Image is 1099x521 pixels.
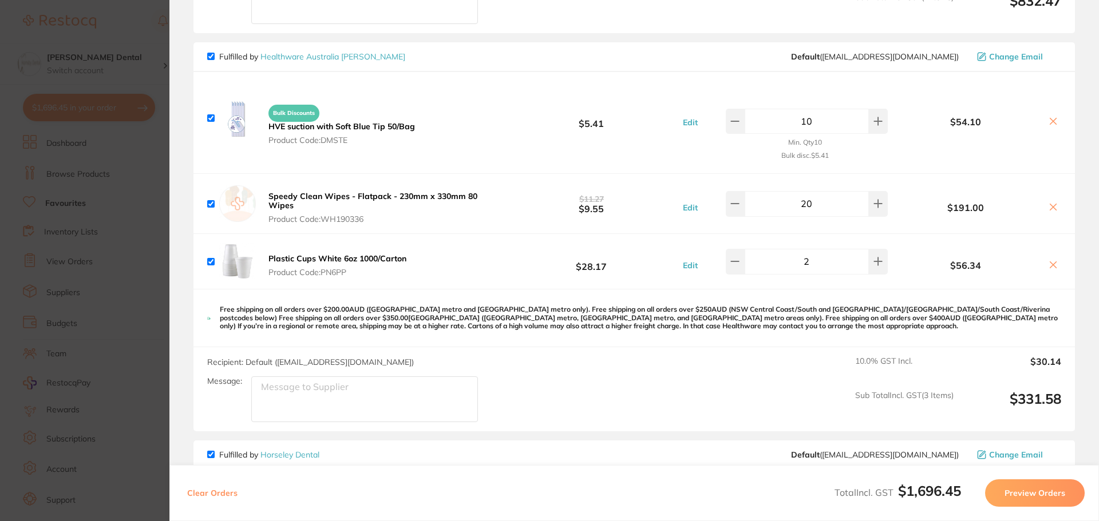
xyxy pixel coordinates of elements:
button: Change Email [974,51,1061,62]
div: message notification from Restocq, 3d ago. Hi Hornsby, ​ Starting 11 August, we’re making some up... [17,10,212,212]
span: $11.27 [579,194,604,204]
span: Sub Total Incl. GST ( 3 Items) [855,391,954,422]
span: Product Code: WH190336 [268,214,503,224]
button: Edit [679,260,701,271]
img: Profile image for Restocq [26,21,44,39]
span: Recipient: Default ( [EMAIL_ADDRESS][DOMAIN_NAME] ) [207,357,414,367]
span: Total Incl. GST [835,487,961,498]
img: empty.jpg [219,185,256,222]
b: Plastic Cups White 6oz 1000/Carton [268,253,406,264]
span: 10.0 % GST Incl. [855,356,954,381]
button: Plastic Cups White 6oz 1000/Carton Product Code:PN6PP [265,253,410,277]
p: Message from Restocq, sent 3d ago [50,194,203,204]
div: Message content [50,18,203,189]
img: NWpreWt4Yw [219,100,256,137]
span: orders@horseley.com.au [791,450,959,459]
button: Edit [679,117,701,128]
b: Speedy Clean Wipes - Flatpack - 230mm x 330mm 80 Wipes [268,191,477,210]
button: Bulk Discounts HVE suction with Soft Blue Tip 50/Bag Product Code:DMSTE [265,100,418,145]
small: Bulk disc. $5.41 [781,152,829,160]
button: Edit [679,202,701,213]
p: Free shipping on all orders over $200.00AUD ([GEOGRAPHIC_DATA] metro and [GEOGRAPHIC_DATA] metro ... [220,305,1061,330]
b: $5.41 [506,108,677,129]
span: Bulk Discounts [268,105,319,122]
b: $54.10 [891,117,1041,127]
output: $331.58 [963,391,1061,422]
p: Fulfilled by [219,450,319,459]
b: $9.55 [506,193,677,214]
b: Default [791,51,820,62]
div: Hi [PERSON_NAME], ​ Starting [DATE], we’re making some updates to our product offerings on the Re... [50,18,203,287]
output: $30.14 [963,356,1061,381]
label: Message: [207,376,242,386]
span: Change Email [989,450,1043,459]
a: Healthware Australia [PERSON_NAME] [260,51,405,62]
b: $56.34 [891,260,1041,271]
span: Product Code: PN6PP [268,268,406,277]
button: Change Email [974,450,1061,460]
span: info@healthwareaustralia.com.au [791,52,959,61]
button: Clear Orders [184,479,241,507]
small: Min. Qty 10 [788,138,822,146]
span: Change Email [989,52,1043,61]
p: Fulfilled by [219,52,405,61]
b: Default [791,450,820,460]
img: eXRjdjg1ZA [219,243,256,280]
b: HVE suction with Soft Blue Tip 50/Bag [268,121,415,132]
span: Product Code: DMSTE [268,136,415,145]
button: Preview Orders [985,479,1085,507]
b: $28.17 [506,251,677,272]
button: Speedy Clean Wipes - Flatpack - 230mm x 330mm 80 Wipes Product Code:WH190336 [265,191,506,224]
a: Horseley Dental [260,450,319,460]
b: $191.00 [891,202,1041,213]
b: $1,696.45 [898,482,961,499]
